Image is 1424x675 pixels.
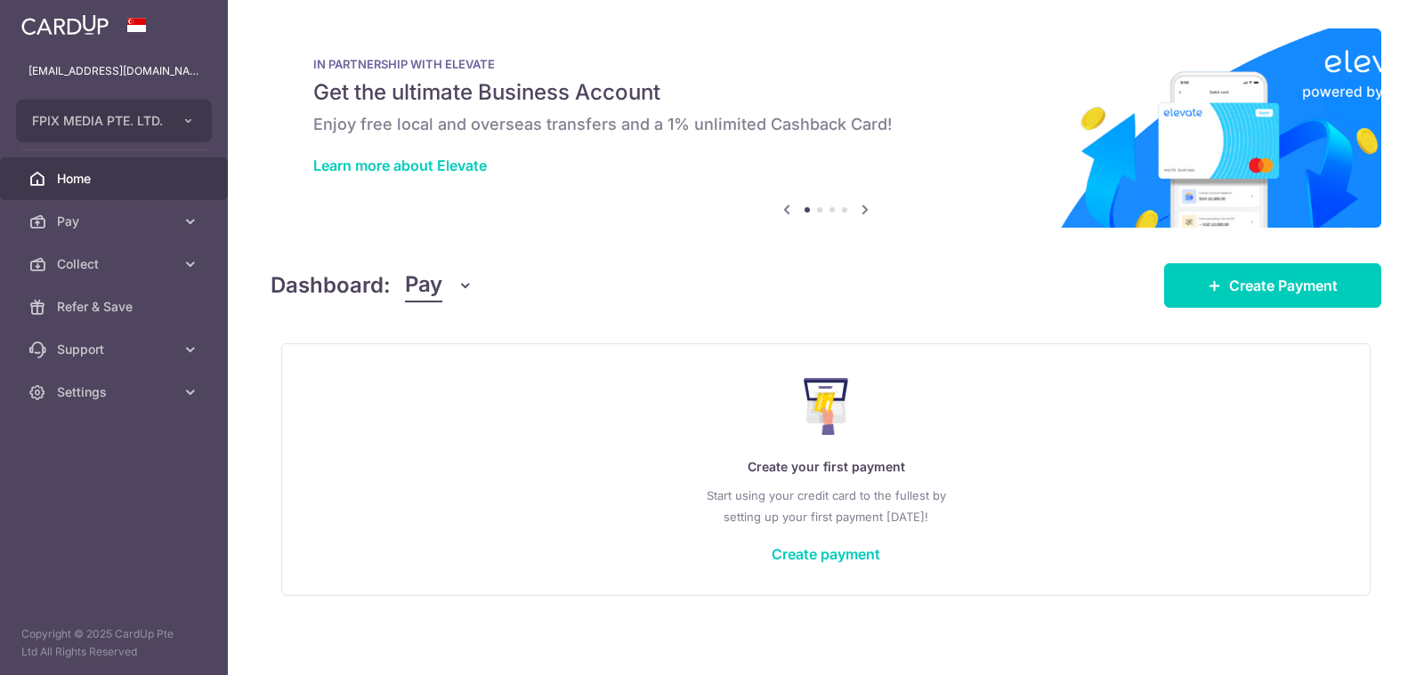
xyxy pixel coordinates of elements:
img: CardUp [21,14,109,36]
span: Settings [57,383,174,401]
img: Renovation banner [271,28,1381,228]
span: Support [57,341,174,358]
img: Make Payment [804,378,849,435]
h4: Dashboard: [271,269,391,301]
h6: Enjoy free local and overseas transfers and a 1% unlimited Cashback Card! [313,114,1339,135]
span: Pay [405,269,442,302]
span: Collect [57,255,174,273]
p: IN PARTNERSHIP WITH ELEVATE [313,57,1339,71]
span: Refer & Save [57,298,174,316]
p: Create your first payment [318,456,1334,478]
a: Create payment [772,545,880,563]
span: FPIX MEDIA PTE. LTD. [32,112,164,130]
a: Create Payment [1164,263,1381,308]
a: Learn more about Elevate [313,157,487,174]
button: FPIX MEDIA PTE. LTD. [16,100,212,142]
span: Home [57,170,174,188]
span: Pay [57,213,174,230]
p: [EMAIL_ADDRESS][DOMAIN_NAME] [28,62,199,80]
h5: Get the ultimate Business Account [313,78,1339,107]
button: Pay [405,269,473,302]
p: Start using your credit card to the fullest by setting up your first payment [DATE]! [318,485,1334,527]
span: Create Payment [1229,275,1338,296]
